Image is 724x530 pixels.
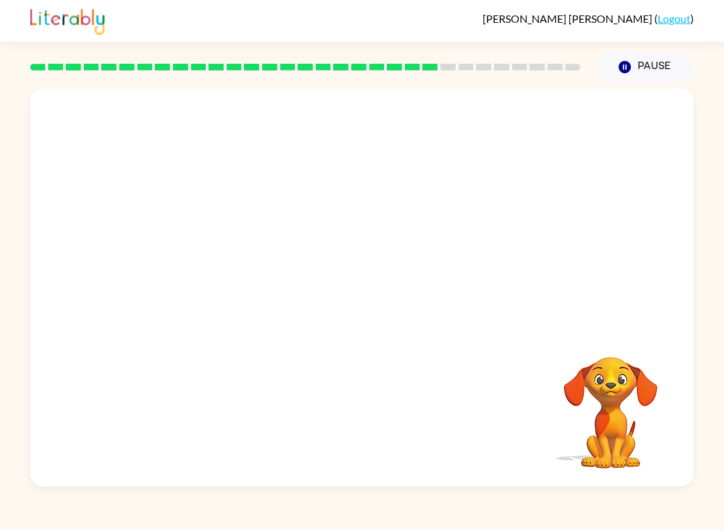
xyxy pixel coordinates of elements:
[658,12,690,25] a: Logout
[544,336,678,470] video: Your browser must support playing .mp4 files to use Literably. Please try using another browser.
[483,12,694,25] div: ( )
[597,52,694,83] button: Pause
[30,5,105,35] img: Literably
[483,12,654,25] span: [PERSON_NAME] [PERSON_NAME]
